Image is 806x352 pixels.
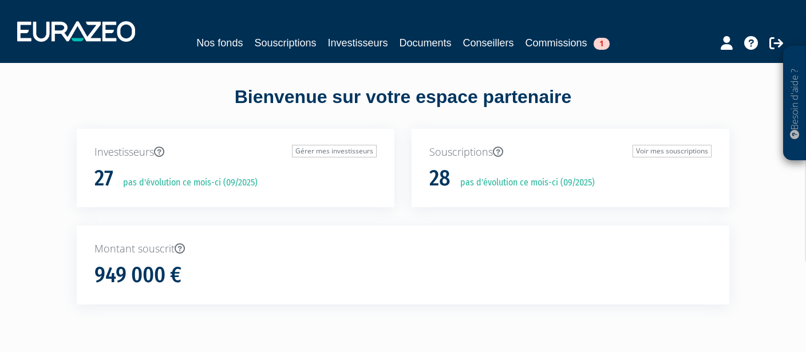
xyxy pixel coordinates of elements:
a: Souscriptions [254,35,316,51]
img: 1732889491-logotype_eurazeo_blanc_rvb.png [17,21,135,42]
a: Conseillers [463,35,514,51]
div: Bienvenue sur votre espace partenaire [68,84,738,129]
p: pas d'évolution ce mois-ci (09/2025) [452,176,595,189]
p: Besoin d'aide ? [788,52,801,155]
a: Commissions1 [526,35,610,51]
a: Voir mes souscriptions [633,145,712,157]
a: Gérer mes investisseurs [292,145,377,157]
p: pas d'évolution ce mois-ci (09/2025) [115,176,258,189]
p: Montant souscrit [94,242,712,256]
h1: 28 [429,167,451,191]
h1: 27 [94,167,113,191]
p: Investisseurs [94,145,377,160]
a: Nos fonds [196,35,243,51]
p: Souscriptions [429,145,712,160]
a: Investisseurs [327,35,388,51]
h1: 949 000 € [94,263,181,287]
a: Documents [400,35,452,51]
span: 1 [594,38,610,50]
